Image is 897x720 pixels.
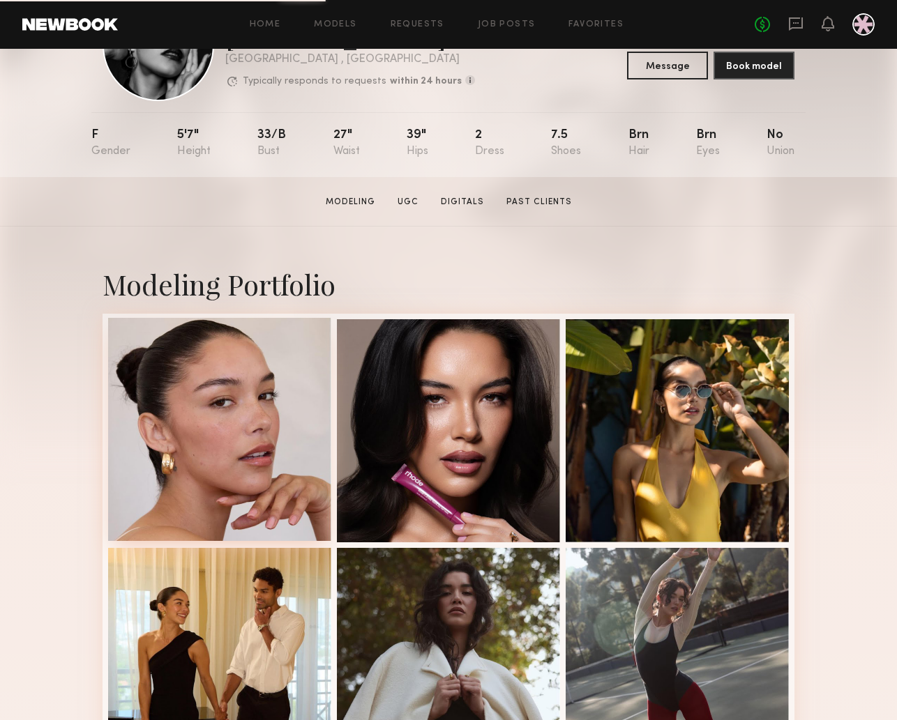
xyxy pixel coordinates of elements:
[478,20,536,29] a: Job Posts
[333,129,360,158] div: 27"
[435,196,490,208] a: Digitals
[501,196,578,208] a: Past Clients
[392,196,424,208] a: UGC
[475,129,504,158] div: 2
[627,52,708,79] button: Message
[177,129,211,158] div: 5'7"
[407,129,428,158] div: 39"
[391,20,444,29] a: Requests
[714,52,794,79] button: Book model
[767,129,794,158] div: No
[551,129,581,158] div: 7.5
[320,196,381,208] a: Modeling
[103,266,794,302] div: Modeling Portfolio
[91,129,130,158] div: F
[628,129,649,158] div: Brn
[696,129,720,158] div: Brn
[390,77,462,86] b: within 24 hours
[257,129,286,158] div: 33/b
[568,20,624,29] a: Favorites
[225,54,475,66] div: [GEOGRAPHIC_DATA] , [GEOGRAPHIC_DATA]
[314,20,356,29] a: Models
[250,20,281,29] a: Home
[243,77,386,86] p: Typically responds to requests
